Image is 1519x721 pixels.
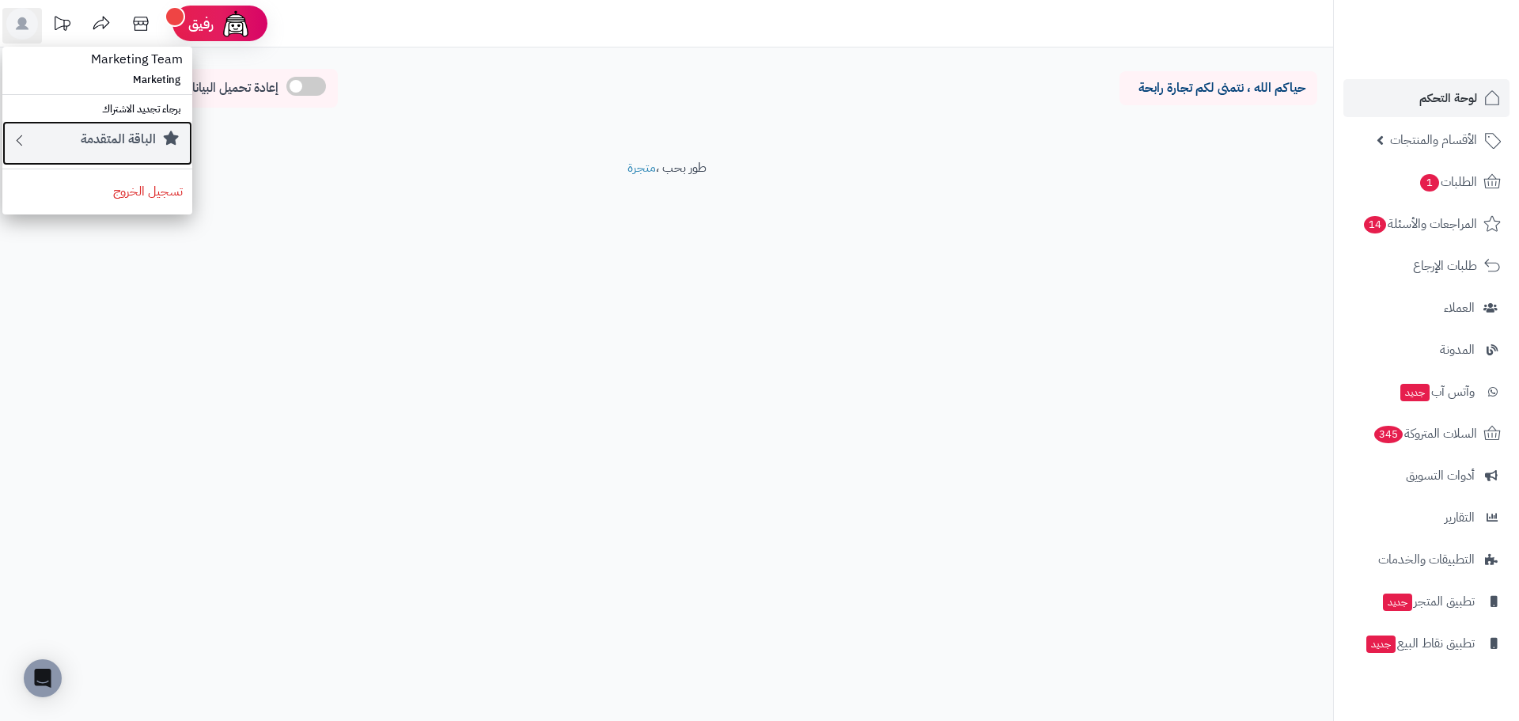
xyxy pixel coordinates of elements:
[627,158,656,177] a: متجرة
[1362,213,1477,235] span: المراجعات والأسئلة
[81,130,156,149] small: الباقة المتقدمة
[2,121,192,165] a: الباقة المتقدمة
[1343,247,1510,285] a: طلبات الإرجاع
[1343,457,1510,495] a: أدوات التسويق
[1381,590,1475,613] span: تطبيق المتجر
[1413,255,1477,277] span: طلبات الإرجاع
[1131,79,1305,97] p: حياكم الله ، نتمنى لكم تجارة رابحة
[81,40,192,78] span: Marketing Team
[1383,594,1412,611] span: جديد
[1406,465,1475,487] span: أدوات التسويق
[1374,426,1403,443] span: 345
[1400,384,1430,401] span: جديد
[24,659,62,697] div: Open Intercom Messenger
[1343,582,1510,620] a: تطبيق المتجرجديد
[146,79,278,97] span: إعادة تحميل البيانات التلقائي
[1440,339,1475,361] span: المدونة
[1343,499,1510,537] a: التقارير
[1364,216,1386,233] span: 14
[1399,381,1475,403] span: وآتس آب
[1419,87,1477,109] span: لوحة التحكم
[1343,79,1510,117] a: لوحة التحكم
[1420,174,1439,192] span: 1
[2,98,192,121] li: برجاء تجديد الاشتراك
[1411,40,1504,74] img: logo-2.png
[1373,423,1477,445] span: السلات المتروكة
[2,173,192,211] a: تسجيل الخروج
[1343,163,1510,201] a: الطلبات1
[1444,297,1475,319] span: العملاء
[1378,548,1475,571] span: التطبيقات والخدمات
[1343,541,1510,579] a: التطبيقات والخدمات
[188,14,214,33] span: رفيق
[1343,331,1510,369] a: المدونة
[1445,507,1475,529] span: التقارير
[1390,129,1477,151] span: الأقسام والمنتجات
[42,8,81,44] a: تحديثات المنصة
[1343,373,1510,411] a: وآتس آبجديد
[1365,632,1475,655] span: تطبيق نقاط البيع
[1343,415,1510,453] a: السلات المتروكة345
[1343,205,1510,243] a: المراجعات والأسئلة14
[1343,624,1510,662] a: تطبيق نقاط البيعجديد
[2,69,192,92] li: Marketing
[1419,171,1477,193] span: الطلبات
[1366,636,1396,653] span: جديد
[220,8,252,40] img: ai-face.png
[1343,289,1510,327] a: العملاء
